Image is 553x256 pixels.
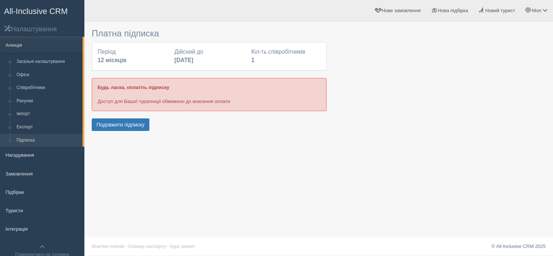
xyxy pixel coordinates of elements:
[125,243,127,249] span: ·
[485,8,515,13] span: Новий турист
[13,107,83,121] a: Імпорт
[92,243,124,249] a: Візитки готелів
[491,243,546,249] a: © All-Inclusive CRM 2025
[92,118,149,131] button: Подовжити підписку
[382,8,421,13] span: Нове замовлення
[13,95,83,108] a: Рахунки
[0,0,84,21] a: All-Inclusive CRM
[438,8,468,13] span: Нова підбірка
[94,48,171,65] div: Період
[171,48,247,65] div: Дійсний до
[13,121,83,134] a: Експорт
[13,55,83,68] a: Загальні налаштування
[167,243,169,249] span: ·
[4,7,68,16] span: All-Inclusive CRM
[92,78,327,111] div: Доступ для Вашої турагенції обмежено до внесення оплати
[13,81,83,95] a: Співробітники
[248,48,324,65] div: Кіл-ть співробітників
[128,243,166,249] a: Сканер паспорту
[170,243,195,249] a: Курс валют
[13,68,83,82] a: Офіси
[98,85,169,90] b: Будь ласка, оплатіть підписку
[98,57,127,63] b: 12 місяців
[532,8,541,13] span: Mon
[13,134,83,147] a: Підписка
[174,57,193,63] b: [DATE]
[251,57,255,63] b: 1
[92,29,327,38] h3: Платна підписка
